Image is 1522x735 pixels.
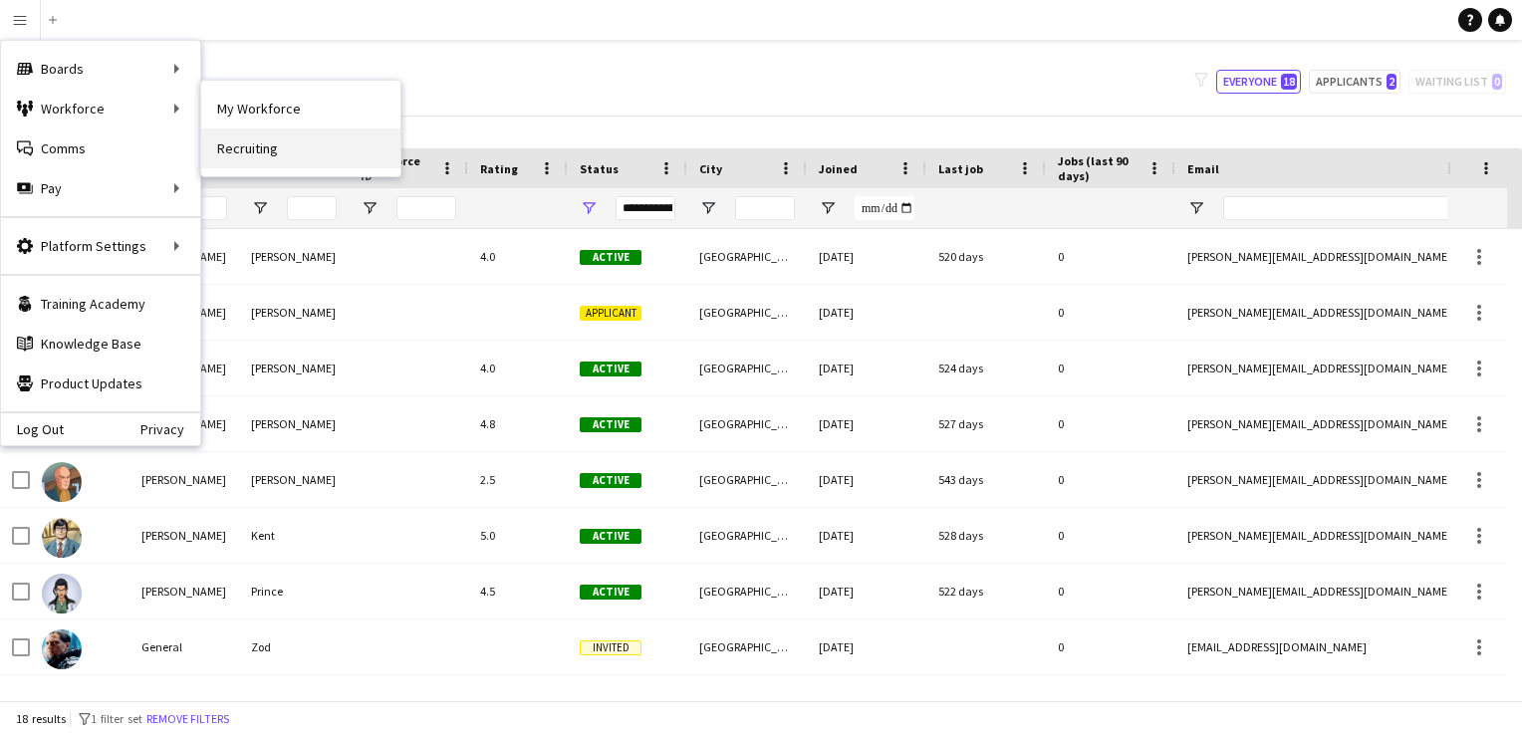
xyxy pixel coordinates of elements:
[1046,452,1175,507] div: 0
[580,417,641,432] span: Active
[580,250,641,265] span: Active
[239,564,349,618] div: Prince
[129,564,239,618] div: [PERSON_NAME]
[129,675,239,730] div: Lex
[91,711,142,726] span: 1 filter set
[807,452,926,507] div: [DATE]
[468,452,568,507] div: 2.5
[1046,285,1175,340] div: 0
[807,675,926,730] div: [DATE]
[1387,74,1396,90] span: 2
[361,199,379,217] button: Open Filter Menu
[687,508,807,563] div: [GEOGRAPHIC_DATA]
[926,452,1046,507] div: 543 days
[855,196,914,220] input: Joined Filter Input
[687,564,807,618] div: [GEOGRAPHIC_DATA]
[580,306,641,321] span: Applicant
[140,421,200,437] a: Privacy
[42,518,82,558] img: Clark Kent
[580,161,619,176] span: Status
[1046,396,1175,451] div: 0
[926,229,1046,284] div: 520 days
[1046,229,1175,284] div: 0
[1058,153,1140,183] span: Jobs (last 90 days)
[926,341,1046,395] div: 524 days
[287,196,337,220] input: Last Name Filter Input
[177,196,227,220] input: First Name Filter Input
[699,161,722,176] span: City
[819,199,837,217] button: Open Filter Menu
[239,675,349,730] div: Luthor
[687,675,807,730] div: [GEOGRAPHIC_DATA]
[1,128,200,168] a: Comms
[1046,508,1175,563] div: 0
[468,341,568,395] div: 4.0
[580,640,641,655] span: Invited
[42,629,82,669] img: General Zod
[480,161,518,176] span: Rating
[239,229,349,284] div: [PERSON_NAME]
[1309,70,1400,94] button: Applicants2
[687,452,807,507] div: [GEOGRAPHIC_DATA]
[687,285,807,340] div: [GEOGRAPHIC_DATA]
[239,619,349,674] div: Zod
[687,396,807,451] div: [GEOGRAPHIC_DATA]
[1046,341,1175,395] div: 0
[42,574,82,613] img: Diana Prince
[239,508,349,563] div: Kent
[938,161,983,176] span: Last job
[1,168,200,208] div: Pay
[42,462,82,502] img: Charles Xavier
[807,619,926,674] div: [DATE]
[239,341,349,395] div: [PERSON_NAME]
[687,619,807,674] div: [GEOGRAPHIC_DATA]
[129,508,239,563] div: [PERSON_NAME]
[1,49,200,89] div: Boards
[1281,74,1297,90] span: 18
[580,199,598,217] button: Open Filter Menu
[735,196,795,220] input: City Filter Input
[580,585,641,600] span: Active
[926,396,1046,451] div: 527 days
[807,341,926,395] div: [DATE]
[580,529,641,544] span: Active
[201,89,400,128] a: My Workforce
[926,675,1046,730] div: 526 days
[687,341,807,395] div: [GEOGRAPHIC_DATA]
[926,508,1046,563] div: 528 days
[129,452,239,507] div: [PERSON_NAME]
[142,708,233,730] button: Remove filters
[251,199,269,217] button: Open Filter Menu
[468,229,568,284] div: 4.0
[807,285,926,340] div: [DATE]
[1187,199,1205,217] button: Open Filter Menu
[1046,675,1175,730] div: 0
[468,564,568,618] div: 4.5
[807,564,926,618] div: [DATE]
[1046,564,1175,618] div: 0
[1,324,200,364] a: Knowledge Base
[687,229,807,284] div: [GEOGRAPHIC_DATA]
[239,396,349,451] div: [PERSON_NAME]
[239,452,349,507] div: [PERSON_NAME]
[468,508,568,563] div: 5.0
[580,473,641,488] span: Active
[1,284,200,324] a: Training Academy
[1216,70,1301,94] button: Everyone18
[396,196,456,220] input: Workforce ID Filter Input
[468,396,568,451] div: 4.8
[468,675,568,730] div: 2.3
[1,89,200,128] div: Workforce
[1187,161,1219,176] span: Email
[239,285,349,340] div: [PERSON_NAME]
[699,199,717,217] button: Open Filter Menu
[1,364,200,403] a: Product Updates
[1,421,64,437] a: Log Out
[201,128,400,168] a: Recruiting
[129,619,239,674] div: General
[926,564,1046,618] div: 522 days
[1046,619,1175,674] div: 0
[807,396,926,451] div: [DATE]
[807,229,926,284] div: [DATE]
[580,362,641,376] span: Active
